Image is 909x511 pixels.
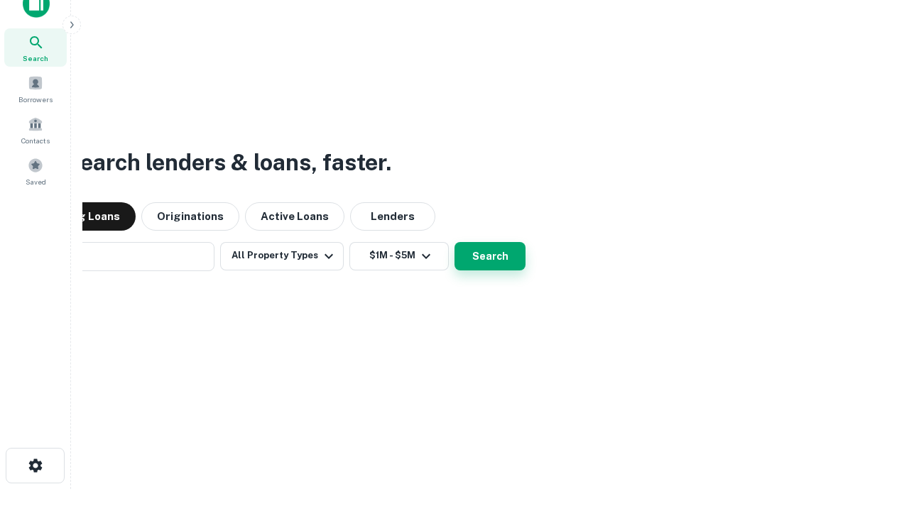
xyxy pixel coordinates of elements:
[4,111,67,149] a: Contacts
[18,94,53,105] span: Borrowers
[220,242,344,270] button: All Property Types
[245,202,344,231] button: Active Loans
[65,145,391,180] h3: Search lenders & loans, faster.
[26,176,46,187] span: Saved
[350,202,435,231] button: Lenders
[4,28,67,67] a: Search
[141,202,239,231] button: Originations
[23,53,48,64] span: Search
[838,397,909,466] iframe: Chat Widget
[454,242,526,270] button: Search
[349,242,449,270] button: $1M - $5M
[4,152,67,190] a: Saved
[4,70,67,108] a: Borrowers
[21,135,50,146] span: Contacts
